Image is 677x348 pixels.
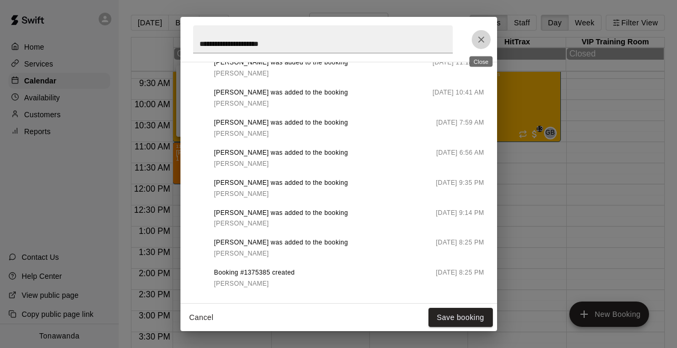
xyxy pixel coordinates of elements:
[214,208,348,219] span: [PERSON_NAME] was added to the booking
[214,98,348,109] a: [PERSON_NAME]
[214,189,348,200] a: [PERSON_NAME]
[214,218,348,229] a: [PERSON_NAME]
[214,280,269,287] span: [PERSON_NAME]
[214,160,269,167] span: [PERSON_NAME]
[214,70,269,77] span: [PERSON_NAME]
[214,178,348,189] span: [PERSON_NAME] was added to the booking
[436,118,484,139] span: [DATE] 7:59 AM
[214,268,295,278] span: Booking #1375385 created
[214,238,348,248] span: [PERSON_NAME] was added to the booking
[214,58,348,68] span: [PERSON_NAME] was added to the booking
[214,128,348,139] a: [PERSON_NAME]
[436,148,484,170] span: [DATE] 6:56 AM
[214,190,269,197] span: [PERSON_NAME]
[436,208,484,230] span: [DATE] 9:14 PM
[436,268,484,289] span: [DATE] 8:25 PM
[470,57,493,67] div: Close
[214,130,269,137] span: [PERSON_NAME]
[214,100,269,107] span: [PERSON_NAME]
[214,278,295,289] a: [PERSON_NAME]
[214,88,348,98] span: [PERSON_NAME] was added to the booking
[214,118,348,128] span: [PERSON_NAME] was added to the booking
[433,88,484,109] span: [DATE] 10:41 AM
[185,308,218,327] button: Cancel
[472,30,491,49] button: Close
[214,68,348,79] a: [PERSON_NAME]
[214,250,269,257] span: [PERSON_NAME]
[433,58,484,79] span: [DATE] 11:18 AM
[428,308,493,327] button: Save booking
[214,148,348,158] span: [PERSON_NAME] was added to the booking
[436,238,484,259] span: [DATE] 8:25 PM
[214,220,269,227] span: [PERSON_NAME]
[436,178,484,200] span: [DATE] 9:35 PM
[214,158,348,170] a: [PERSON_NAME]
[214,248,348,259] a: [PERSON_NAME]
